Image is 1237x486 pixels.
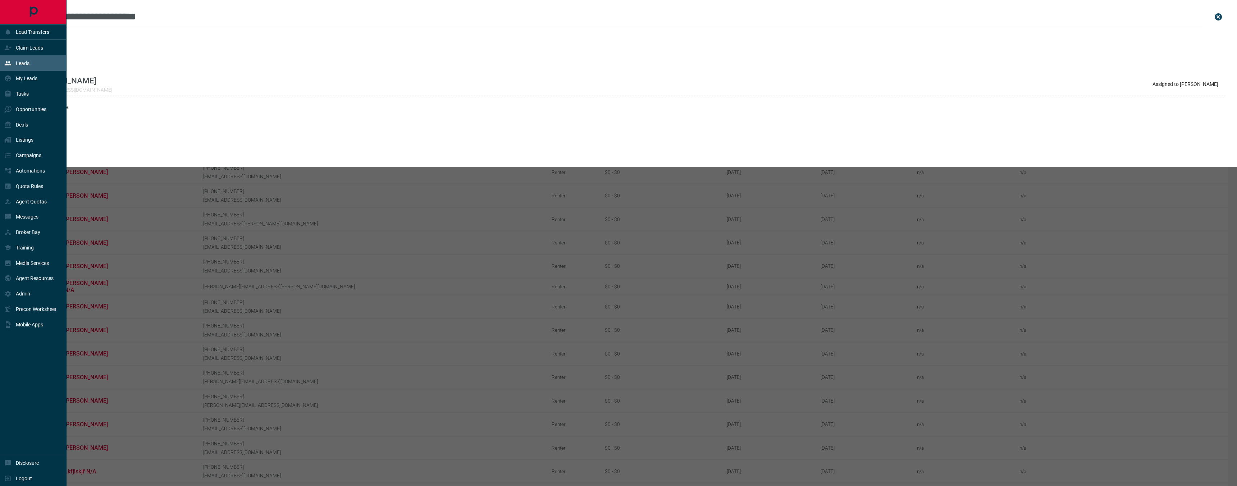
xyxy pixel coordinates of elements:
h3: name matches [27,32,1225,38]
p: Assigned to [PERSON_NAME] [1152,81,1218,87]
p: [PERSON_NAME] [35,76,112,85]
button: close search bar [1211,10,1225,24]
h3: email matches [27,63,1225,69]
p: [EMAIL_ADDRESS][DOMAIN_NAME] [35,87,112,93]
h3: phone matches [27,105,1225,110]
h3: id matches [27,135,1225,141]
